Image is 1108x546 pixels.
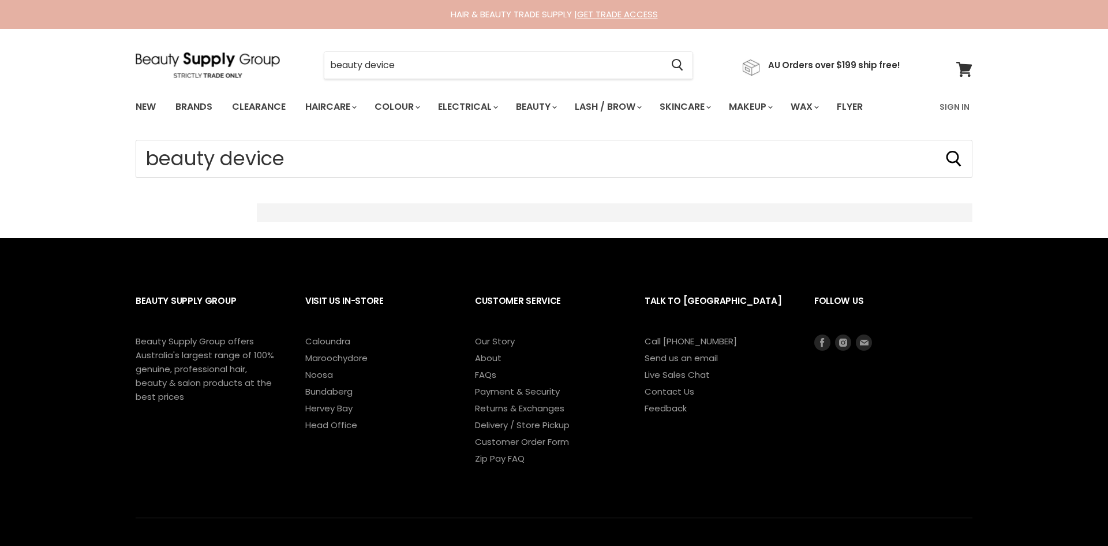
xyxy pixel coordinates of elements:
a: Skincare [651,95,718,119]
input: Search [136,140,972,178]
a: Brands [167,95,221,119]
ul: Main menu [127,90,902,124]
a: Colour [366,95,427,119]
input: Search [324,52,662,79]
a: Noosa [305,369,333,381]
h2: Beauty Supply Group [136,287,282,335]
a: Feedback [645,402,687,414]
a: Sign In [933,95,976,119]
a: GET TRADE ACCESS [577,8,658,20]
a: Haircare [297,95,364,119]
a: Clearance [223,95,294,119]
a: Caloundra [305,335,350,347]
a: FAQs [475,369,496,381]
a: Flyer [828,95,871,119]
a: About [475,352,501,364]
a: Electrical [429,95,505,119]
a: Delivery / Store Pickup [475,419,570,431]
a: Maroochydore [305,352,368,364]
h2: Visit Us In-Store [305,287,452,335]
iframe: Gorgias live chat messenger [1050,492,1096,534]
a: Contact Us [645,385,694,398]
a: Hervey Bay [305,402,353,414]
button: Search [662,52,692,79]
a: Zip Pay FAQ [475,452,525,465]
form: Product [324,51,693,79]
a: Head Office [305,419,357,431]
a: Lash / Brow [566,95,649,119]
a: Payment & Security [475,385,560,398]
a: Makeup [720,95,780,119]
a: Live Sales Chat [645,369,710,381]
nav: Main [121,90,987,124]
a: New [127,95,164,119]
div: HAIR & BEAUTY TRADE SUPPLY | [121,9,987,20]
a: Bundaberg [305,385,353,398]
h2: Follow us [814,287,972,335]
form: Product [136,140,972,178]
a: Customer Order Form [475,436,569,448]
p: Beauty Supply Group offers Australia's largest range of 100% genuine, professional hair, beauty &... [136,335,274,404]
a: Wax [782,95,826,119]
a: Returns & Exchanges [475,402,564,414]
a: Beauty [507,95,564,119]
a: Our Story [475,335,515,347]
button: Search [945,150,963,168]
a: Send us an email [645,352,718,364]
h2: Customer Service [475,287,622,335]
h2: Talk to [GEOGRAPHIC_DATA] [645,287,791,335]
a: Call [PHONE_NUMBER] [645,335,737,347]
